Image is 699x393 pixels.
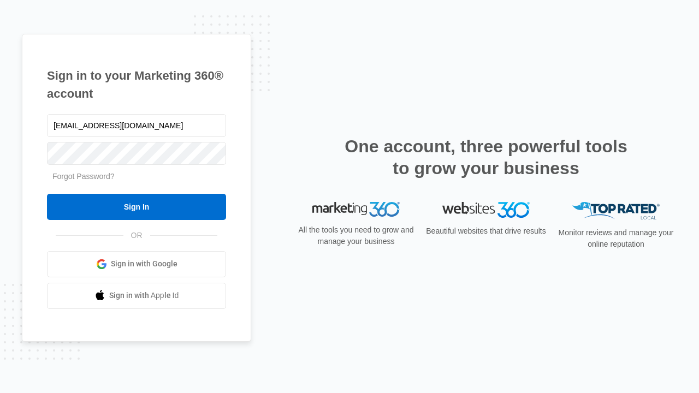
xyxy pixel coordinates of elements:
[109,290,179,301] span: Sign in with Apple Id
[47,114,226,137] input: Email
[47,251,226,277] a: Sign in with Google
[123,230,150,241] span: OR
[47,194,226,220] input: Sign In
[111,258,177,270] span: Sign in with Google
[555,227,677,250] p: Monitor reviews and manage your online reputation
[572,202,660,220] img: Top Rated Local
[425,225,547,237] p: Beautiful websites that drive results
[52,172,115,181] a: Forgot Password?
[47,67,226,103] h1: Sign in to your Marketing 360® account
[312,202,400,217] img: Marketing 360
[295,224,417,247] p: All the tools you need to grow and manage your business
[341,135,631,179] h2: One account, three powerful tools to grow your business
[47,283,226,309] a: Sign in with Apple Id
[442,202,530,218] img: Websites 360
